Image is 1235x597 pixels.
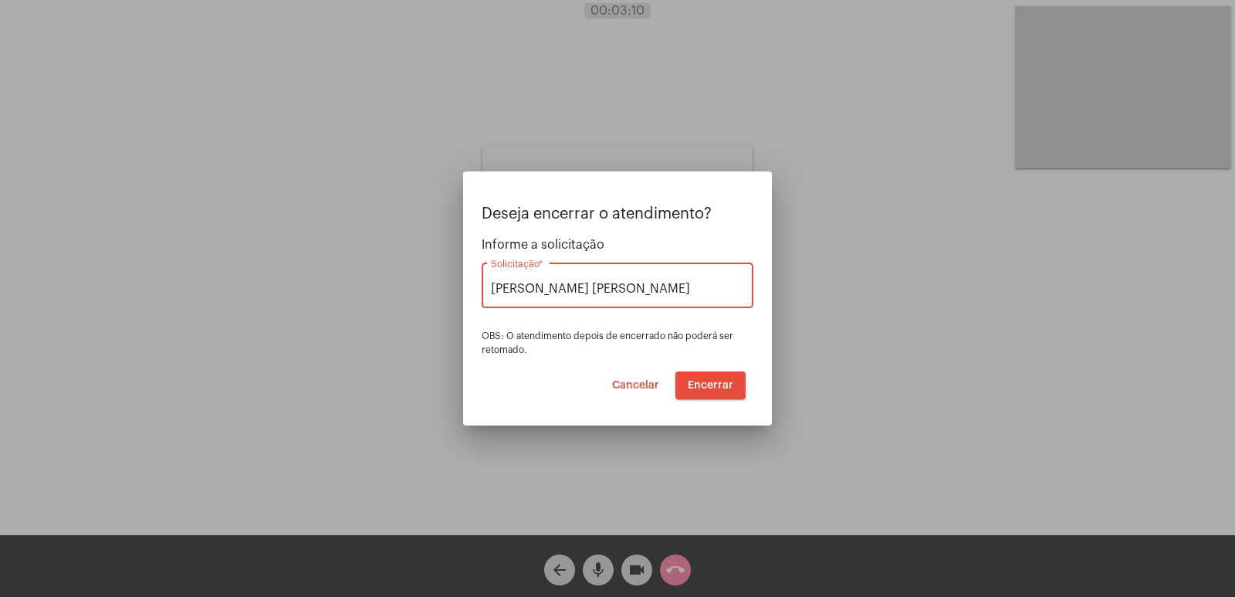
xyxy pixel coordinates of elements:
span: Cancelar [612,380,659,391]
span: Informe a solicitação [482,238,753,252]
input: Buscar solicitação [491,282,744,296]
p: Deseja encerrar o atendimento? [482,205,753,222]
button: Cancelar [600,371,672,399]
span: Encerrar [688,380,733,391]
span: OBS: O atendimento depois de encerrado não poderá ser retomado. [482,331,733,354]
button: Encerrar [675,371,746,399]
